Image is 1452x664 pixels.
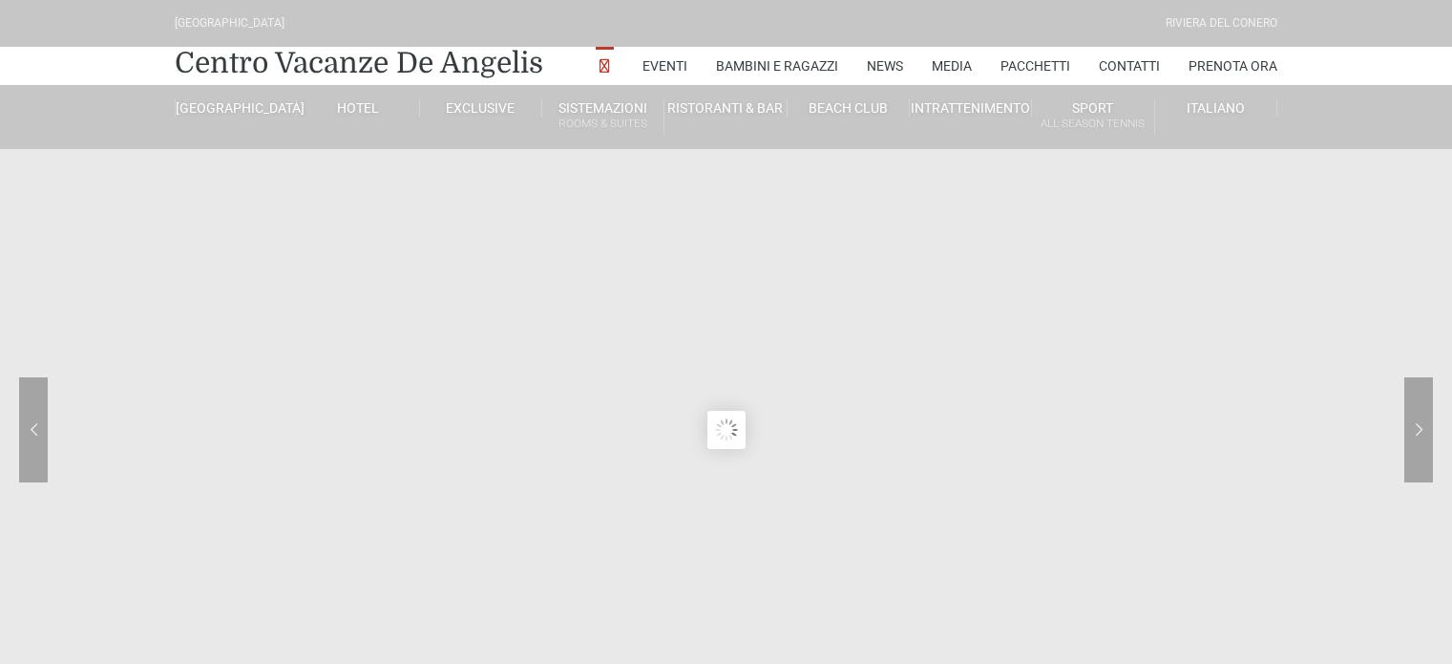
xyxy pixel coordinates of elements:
[910,99,1032,117] a: Intrattenimento
[175,44,543,82] a: Centro Vacanze De Angelis
[932,47,972,85] a: Media
[542,99,664,135] a: SistemazioniRooms & Suites
[175,99,297,117] a: [GEOGRAPHIC_DATA]
[1032,99,1154,135] a: SportAll Season Tennis
[1000,47,1070,85] a: Pacchetti
[1155,99,1277,117] a: Italiano
[867,47,903,85] a: News
[642,47,687,85] a: Eventi
[1099,47,1160,85] a: Contatti
[542,115,663,133] small: Rooms & Suites
[1032,115,1153,133] small: All Season Tennis
[1187,100,1245,116] span: Italiano
[716,47,838,85] a: Bambini e Ragazzi
[297,99,419,117] a: Hotel
[1166,14,1277,32] div: Riviera Del Conero
[175,14,284,32] div: [GEOGRAPHIC_DATA]
[420,99,542,117] a: Exclusive
[1189,47,1277,85] a: Prenota Ora
[664,99,787,117] a: Ristoranti & Bar
[788,99,910,117] a: Beach Club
